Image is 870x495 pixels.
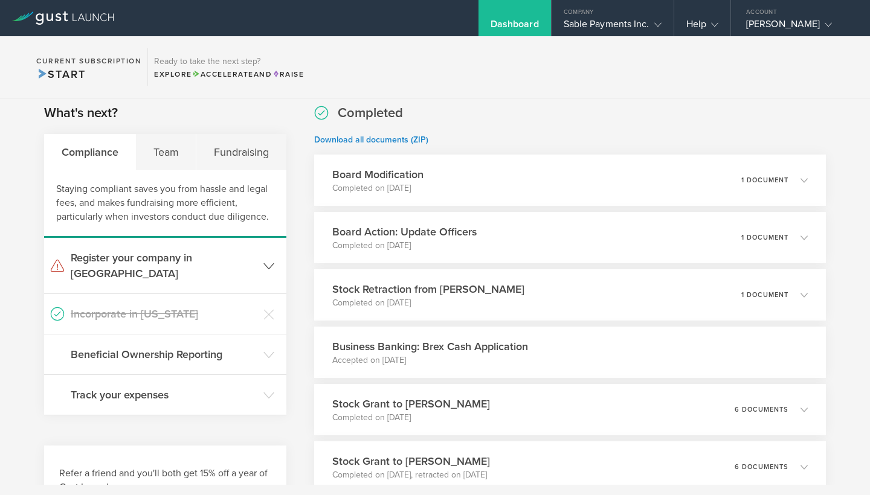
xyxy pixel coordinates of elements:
[735,406,788,413] p: 6 documents
[491,18,539,36] div: Dashboard
[192,70,272,78] span: and
[272,70,304,78] span: Raise
[332,297,524,309] p: Completed on [DATE]
[71,250,257,281] h3: Register your company in [GEOGRAPHIC_DATA]
[741,177,788,184] p: 1 document
[332,396,490,412] h3: Stock Grant to [PERSON_NAME]
[44,170,286,238] div: Staying compliant saves you from hassle and legal fees, and makes fundraising more efficient, par...
[44,134,136,170] div: Compliance
[338,104,403,122] h2: Completed
[36,57,141,65] h2: Current Subscription
[332,281,524,297] h3: Stock Retraction from [PERSON_NAME]
[314,135,428,145] a: Download all documents (ZIP)
[154,57,304,66] h3: Ready to take the next step?
[192,70,254,78] span: Accelerate
[332,354,528,366] p: Accepted on [DATE]
[147,48,310,86] div: Ready to take the next step?ExploreAccelerateandRaise
[71,387,257,403] h3: Track your expenses
[332,224,477,240] h3: Board Action: Update Officers
[332,453,490,469] h3: Stock Grant to [PERSON_NAME]
[564,18,662,36] div: Sable Payments Inc.
[154,69,304,80] div: Explore
[36,68,85,81] span: Start
[332,167,424,182] h3: Board Modification
[686,18,718,36] div: Help
[810,437,870,495] iframe: Chat Widget
[59,467,271,494] h3: Refer a friend and you'll both get 15% off a year of Gust Launch.
[746,18,849,36] div: [PERSON_NAME]
[735,464,788,470] p: 6 documents
[741,292,788,298] p: 1 document
[136,134,196,170] div: Team
[71,306,257,322] h3: Incorporate in [US_STATE]
[332,240,477,252] p: Completed on [DATE]
[332,182,424,194] p: Completed on [DATE]
[44,104,118,122] h2: What's next?
[196,134,286,170] div: Fundraising
[71,346,257,362] h3: Beneficial Ownership Reporting
[741,234,788,241] p: 1 document
[332,412,490,424] p: Completed on [DATE]
[332,339,528,354] h3: Business Banking: Brex Cash Application
[332,469,490,481] p: Completed on [DATE], retracted on [DATE]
